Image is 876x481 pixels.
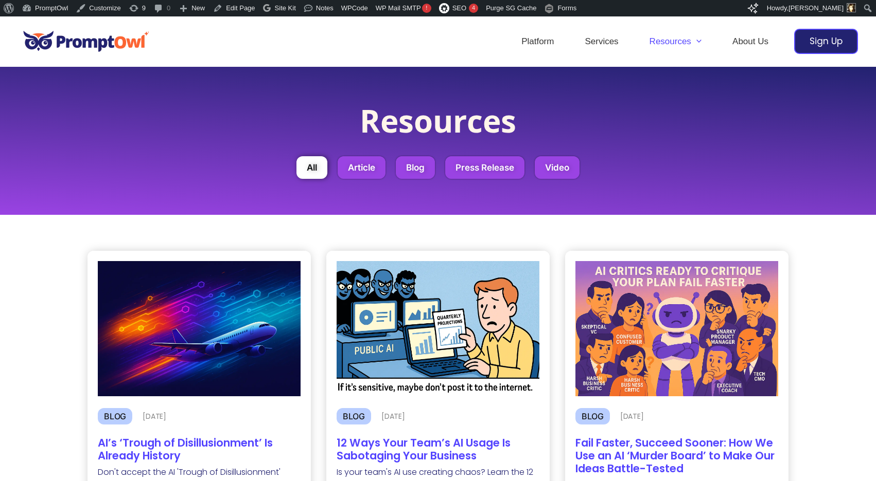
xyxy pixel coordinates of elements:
button: Article [338,156,386,179]
img: promptowl.ai logo [18,24,154,59]
a: Platform [506,24,569,60]
a: Sign Up [794,29,858,54]
img: Fail Faster, Succeed Sooner [575,261,778,396]
img: Secrets aren't Secret [337,261,539,396]
h2: AI’s ‘Trough of Disillusionment’ Is Already History [98,436,301,462]
span: SEO [452,4,466,12]
p: [DATE] [381,413,405,420]
img: AI is moving fast [98,261,301,396]
button: All [296,156,327,179]
span: Site Kit [275,4,296,12]
span: ! [422,4,431,13]
button: Press Release [445,156,524,179]
h2: Fail Faster, Succeed Sooner: How We Use an AI ‘Murder Board’ to Make Our Ideas Battle-Tested [575,436,778,475]
a: About Us [717,24,784,60]
h2: 12 Ways Your Team’s AI Usage Is Sabotaging Your Business [337,436,539,462]
a: ResourcesMenu Toggle [634,24,717,60]
nav: Site Navigation: Header [506,24,784,60]
button: Video [535,156,580,179]
span: Menu Toggle [691,24,702,60]
span: Blog [104,411,126,421]
span: Blog [582,411,604,421]
p: [DATE] [620,413,644,420]
div: 4 [469,4,478,13]
button: Blog [396,156,435,179]
span: Blog [343,411,365,421]
h1: Resources [36,103,840,146]
span: [PERSON_NAME] [789,4,844,12]
p: [DATE] [143,413,166,420]
a: Services [569,24,634,60]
